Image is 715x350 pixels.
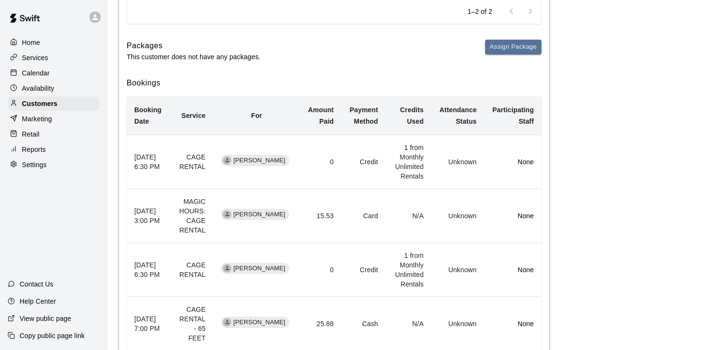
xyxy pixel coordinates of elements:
h6: Bookings [127,77,542,89]
div: Michael Bruckner [223,318,231,327]
b: Credits Used [400,106,423,125]
td: Credit [341,243,386,297]
th: [DATE] 6:30 PM [127,243,170,297]
p: Copy public page link [20,331,85,340]
button: Assign Package [485,40,542,54]
p: None [492,157,534,167]
td: 15.53 [300,189,342,243]
th: [DATE] 3:00 PM [127,189,170,243]
a: Marketing [8,112,100,126]
div: Michael Bruckner [223,210,231,219]
td: MAGIC HOURS: CAGE RENTAL [170,189,213,243]
span: [PERSON_NAME] [229,264,289,273]
td: 1 from Monthly Unlimited Rentals [386,243,431,297]
a: Customers [8,96,100,111]
a: Settings [8,158,100,172]
td: 0 [300,243,342,297]
p: Help Center [20,297,56,306]
h6: Packages [127,40,260,52]
p: 1–2 of 2 [467,7,492,16]
p: This customer does not have any packages. [127,52,260,62]
span: [PERSON_NAME] [229,156,289,165]
b: Attendance Status [440,106,477,125]
b: Service [181,112,206,119]
td: N/A [386,189,431,243]
p: Customers [22,99,57,108]
a: Availability [8,81,100,95]
p: Reports [22,145,46,154]
span: [PERSON_NAME] [229,318,289,327]
td: Card [341,189,386,243]
b: For [251,112,262,119]
td: Unknown [431,189,484,243]
span: [PERSON_NAME] [229,210,289,219]
a: Retail [8,127,100,141]
div: Michael Bruckner [223,264,231,273]
a: Home [8,35,100,50]
b: Booking Date [134,106,162,125]
p: View public page [20,314,71,323]
td: Unknown [431,135,484,189]
td: CAGE RENTAL [170,135,213,189]
b: Participating Staff [492,106,534,125]
td: 1 from Monthly Unlimited Rentals [386,135,431,189]
td: Unknown [431,243,484,297]
p: None [492,265,534,275]
td: Credit [341,135,386,189]
p: Calendar [22,68,50,78]
a: Services [8,51,100,65]
p: Marketing [22,114,52,124]
b: Payment Method [350,106,378,125]
div: Drew Bruckner [223,156,231,165]
th: [DATE] 6:30 PM [127,135,170,189]
p: None [492,319,534,329]
td: CAGE RENTAL [170,243,213,297]
p: Availability [22,84,54,93]
a: Calendar [8,66,100,80]
p: Settings [22,160,47,170]
p: Home [22,38,40,47]
td: 0 [300,135,342,189]
p: None [492,211,534,221]
p: Services [22,53,48,63]
p: Retail [22,129,40,139]
b: Amount Paid [308,106,334,125]
a: Reports [8,142,100,157]
p: Contact Us [20,279,54,289]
